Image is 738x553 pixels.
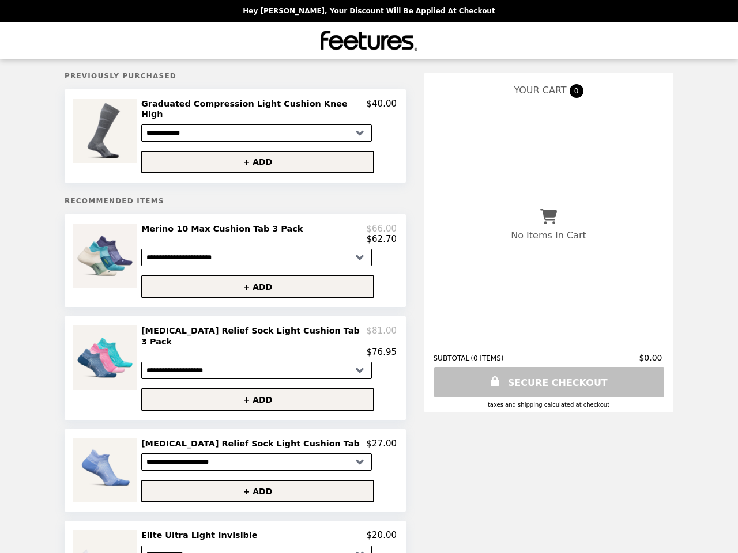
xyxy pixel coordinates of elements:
[141,99,367,120] h2: Graduated Compression Light Cushion Knee High
[141,124,372,142] select: Select a product variant
[65,197,406,205] h5: Recommended Items
[367,99,397,120] p: $40.00
[639,353,664,362] span: $0.00
[570,84,583,98] span: 0
[141,388,374,411] button: + ADD
[141,224,307,234] h2: Merino 10 Max Cushion Tab 3 Pack
[367,438,397,449] p: $27.00
[73,325,140,390] img: Plantar Fasciitis Relief Sock Light Cushion Tab 3 Pack
[141,438,364,449] h2: [MEDICAL_DATA] Relief Sock Light Cushion Tab
[141,275,374,298] button: + ADD
[141,249,372,266] select: Select a product variant
[141,151,374,173] button: + ADD
[141,453,372,471] select: Select a product variant
[141,480,374,502] button: + ADD
[73,99,140,163] img: Graduated Compression Light Cushion Knee High
[471,354,504,362] span: ( 0 ITEMS )
[243,7,495,15] p: Hey [PERSON_NAME], your discount will be applied at checkout
[367,234,397,244] p: $62.70
[141,325,367,347] h2: [MEDICAL_DATA] Relief Sock Light Cushion Tab 3 Pack
[141,362,372,379] select: Select a product variant
[514,85,567,96] span: YOUR CART
[367,224,397,234] p: $66.00
[367,347,397,357] p: $76.95
[321,29,417,52] img: Brand Logo
[367,530,397,540] p: $20.00
[141,530,262,540] h2: Elite Ultra Light Invisible
[367,325,397,347] p: $81.00
[73,224,140,288] img: Merino 10 Max Cushion Tab 3 Pack
[511,230,586,241] p: No Items In Cart
[434,402,664,408] div: Taxes and Shipping calculated at checkout
[65,72,406,80] h5: Previously Purchased
[73,438,140,502] img: Plantar Fasciitis Relief Sock Light Cushion Tab
[434,354,471,362] span: SUBTOTAL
